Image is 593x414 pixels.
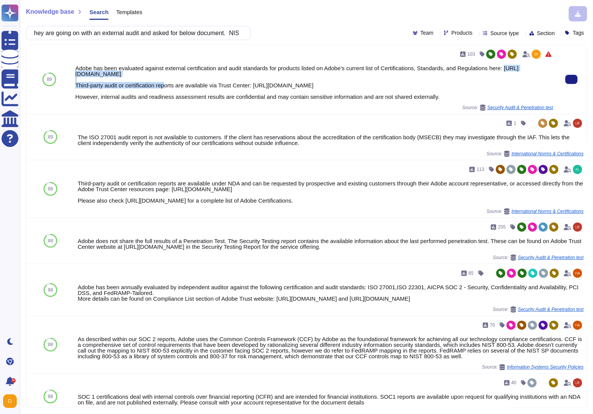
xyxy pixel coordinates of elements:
span: Security Audit & Penetration test [487,105,553,110]
span: 89 [48,135,53,139]
span: 88 [48,342,53,347]
img: user [573,269,582,278]
span: International Norms & Certifications [511,151,583,156]
img: user [532,50,541,59]
span: 70 [490,323,495,327]
div: 9+ [11,378,16,383]
span: Source: [486,151,583,157]
span: Source: [493,306,583,313]
span: Section [537,31,555,36]
div: The ISO 27001 audit report is not available to customers. If the client has reservations about th... [78,134,583,146]
input: Search a question or template... [30,26,242,40]
span: 255 [498,225,506,229]
span: Source: [493,255,583,261]
button: user [2,393,22,409]
span: Search [89,9,108,15]
span: 113 [477,167,484,172]
span: Source: [462,105,553,111]
span: International Norms & Certifications [511,209,583,214]
div: As described within our SOC 2 reports, Adobe uses the Common Controls Framework (CCF) by Adobe as... [78,336,583,359]
div: Adobe does not share the full results of a Penetration Test. The Security Testing report contains... [78,238,583,250]
span: 88 [48,187,53,191]
div: SOC 1 certifications deal with internal controls over financial reporting (ICFR) and are intended... [78,394,583,405]
span: Information Systems Security Policies [507,365,583,369]
span: 88 [48,394,53,399]
div: Third-party audit or certification reports are available under NDA and can be requested by prospe... [78,180,583,203]
span: Source: [486,208,583,214]
img: user [573,321,582,330]
img: user [573,378,582,387]
img: user [573,165,582,174]
span: Knowledge base [26,9,74,15]
span: Source: [482,364,583,370]
div: Adobe has been evaluated against external certification and audit standards for products listed o... [75,65,553,100]
span: 85 [469,271,473,275]
div: Adobe has been annually evaluated by independent auditor against the following certification and ... [78,284,583,301]
span: Products [451,30,472,35]
span: 1 [514,121,516,126]
span: 88 [48,288,53,292]
img: user [3,394,17,408]
span: Source type [490,31,519,36]
span: Team [420,30,433,35]
img: user [573,222,582,232]
span: Templates [116,9,142,15]
img: user [573,119,582,128]
span: Security Audit & Penetration test [518,307,583,312]
span: 88 [48,238,53,243]
span: Security Audit & Penetration test [518,255,583,260]
span: 89 [47,77,52,82]
span: Tags [572,30,584,35]
span: 40 [511,380,516,385]
span: 103 [467,52,475,56]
